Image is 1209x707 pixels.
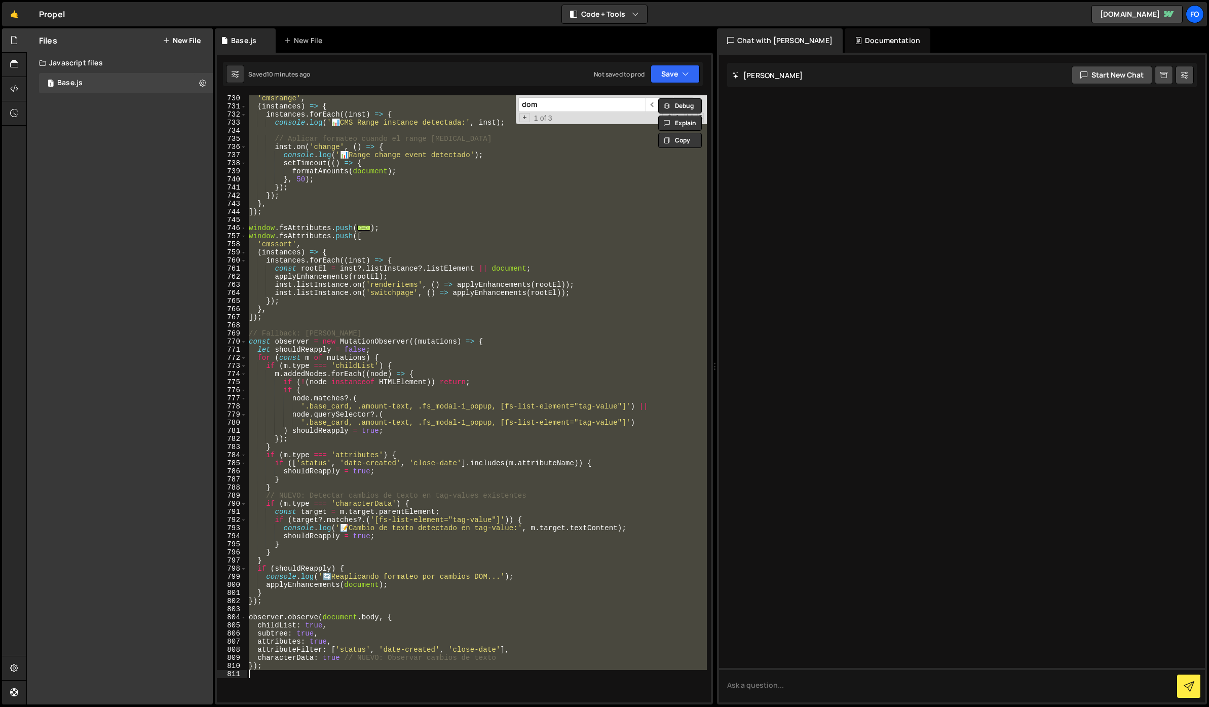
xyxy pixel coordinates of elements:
div: 807 [217,638,247,646]
div: 783 [217,443,247,451]
div: 733 [217,119,247,127]
div: 775 [217,378,247,386]
div: 771 [217,346,247,354]
button: Start new chat [1072,66,1152,84]
div: 797 [217,556,247,565]
div: 767 [217,313,247,321]
div: 802 [217,597,247,605]
div: 780 [217,419,247,427]
div: 737 [217,151,247,159]
div: 799 [217,573,247,581]
div: 768 [217,321,247,329]
div: 762 [217,273,247,281]
div: Documentation [845,28,930,53]
button: Save [651,65,700,83]
div: 796 [217,548,247,556]
div: 741 [217,183,247,192]
a: [DOMAIN_NAME] [1091,5,1183,23]
div: 784 [217,451,247,459]
div: 806 [217,629,247,638]
div: 795 [217,540,247,548]
div: 744 [217,208,247,216]
a: fo [1186,5,1204,23]
div: 736 [217,143,247,151]
div: Not saved to prod [594,70,645,79]
div: 734 [217,127,247,135]
div: 764 [217,289,247,297]
button: Explain [658,116,702,131]
div: 17111/47186.js [39,73,213,93]
div: 805 [217,621,247,629]
div: 789 [217,492,247,500]
button: Debug [658,98,702,114]
div: 739 [217,167,247,175]
div: 811 [217,670,247,678]
div: 760 [217,256,247,265]
button: New File [163,36,201,45]
div: 743 [217,200,247,208]
div: 801 [217,589,247,597]
div: 787 [217,475,247,483]
div: 738 [217,159,247,167]
div: 810 [217,662,247,670]
div: 781 [217,427,247,435]
div: Propel [39,8,65,20]
div: 808 [217,646,247,654]
div: 766 [217,305,247,313]
div: 778 [217,402,247,411]
button: Copy [658,133,702,148]
div: 794 [217,532,247,540]
div: 792 [217,516,247,524]
span: ... [357,225,370,231]
button: Code + Tools [562,5,647,23]
div: Chat with [PERSON_NAME] [717,28,843,53]
span: ​ [646,97,660,112]
div: 804 [217,613,247,621]
div: 732 [217,110,247,119]
div: 779 [217,411,247,419]
div: 782 [217,435,247,443]
div: 777 [217,394,247,402]
div: 773 [217,362,247,370]
div: 803 [217,605,247,613]
div: Saved [248,70,310,79]
span: Toggle Replace mode [519,113,530,122]
div: 788 [217,483,247,492]
div: 758 [217,240,247,248]
div: 745 [217,216,247,224]
div: 731 [217,102,247,110]
span: 1 [48,80,54,88]
div: 776 [217,386,247,394]
div: 798 [217,565,247,573]
div: New File [284,35,326,46]
div: 730 [217,94,247,102]
h2: Files [39,35,57,46]
div: 735 [217,135,247,143]
div: 10 minutes ago [267,70,310,79]
div: 746 [217,224,247,232]
div: Base.js [231,35,256,46]
div: 742 [217,192,247,200]
div: 774 [217,370,247,378]
div: 765 [217,297,247,305]
div: 790 [217,500,247,508]
div: 809 [217,654,247,662]
div: 769 [217,329,247,338]
span: 1 of 3 [530,114,556,122]
h2: [PERSON_NAME] [732,70,803,80]
input: Search for [518,97,646,112]
div: 740 [217,175,247,183]
div: 757 [217,232,247,240]
a: 🤙 [2,2,27,26]
div: 759 [217,248,247,256]
div: 786 [217,467,247,475]
div: Base.js [57,79,83,88]
div: 800 [217,581,247,589]
div: 770 [217,338,247,346]
div: 791 [217,508,247,516]
div: 761 [217,265,247,273]
div: Javascript files [27,53,213,73]
div: 763 [217,281,247,289]
div: 785 [217,459,247,467]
